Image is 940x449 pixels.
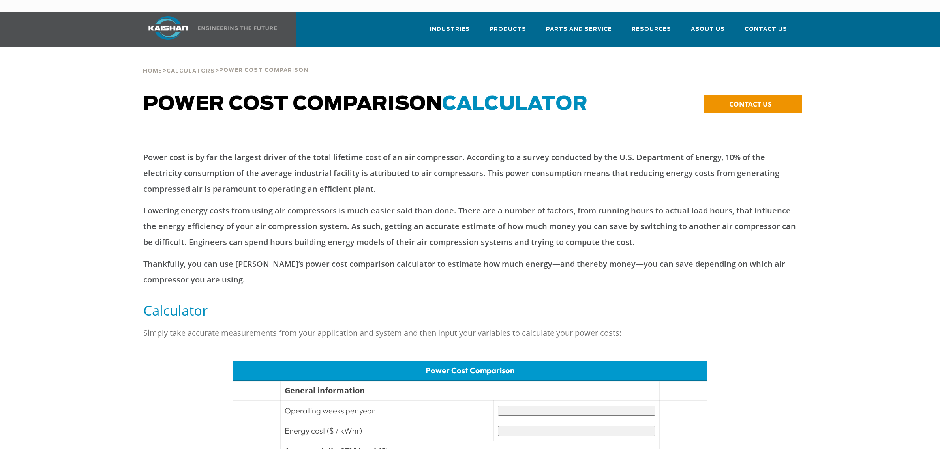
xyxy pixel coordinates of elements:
[546,19,612,46] a: Parts and Service
[729,99,771,109] span: CONTACT US
[167,67,215,74] a: Calculators
[198,26,277,30] img: Engineering the future
[143,47,308,77] div: > >
[632,25,671,34] span: Resources
[442,95,588,114] span: CALCULATOR
[632,19,671,46] a: Resources
[490,19,526,46] a: Products
[143,256,797,288] p: Thankfully, you can use [PERSON_NAME]’s power cost comparison calculator to estimate how much ene...
[426,365,514,375] span: Power Cost Comparison
[745,19,787,46] a: Contact Us
[546,25,612,34] span: Parts and Service
[139,12,278,47] a: Kaishan USA
[430,25,470,34] span: Industries
[490,25,526,34] span: Products
[143,67,162,74] a: Home
[691,25,725,34] span: About Us
[143,69,162,74] span: Home
[430,19,470,46] a: Industries
[143,150,797,197] p: Power cost is by far the largest driver of the total lifetime cost of an air compressor. Accordin...
[143,95,588,114] span: Power cost comparison
[143,203,797,250] p: Lowering energy costs from using air compressors is much easier said than done. There are a numbe...
[143,325,797,341] p: Simply take accurate measurements from your application and system and then input your variables ...
[139,16,198,40] img: kaishan logo
[219,68,308,73] span: power cost comparison
[704,95,802,113] a: CONTACT US
[285,426,362,436] span: Energy cost ($ / kWhr)
[691,19,725,46] a: About Us
[143,301,797,319] h5: Calculator
[285,385,365,396] b: General information
[167,69,215,74] span: Calculators
[745,25,787,34] span: Contact Us
[285,406,375,415] span: Operating weeks per year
